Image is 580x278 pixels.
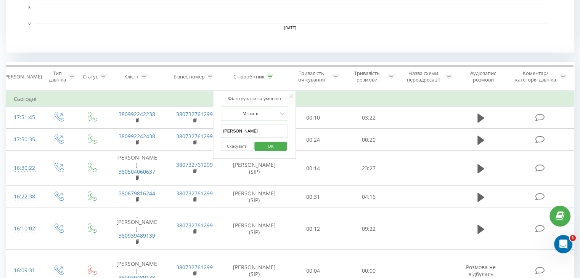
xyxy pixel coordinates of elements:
a: 380732761299 [176,110,213,118]
div: Клієнт [124,73,139,80]
td: 04:16 [341,186,396,208]
div: 17:50:35 [14,132,34,147]
a: 380992242438 [119,133,155,140]
a: 380679816244 [119,190,155,197]
div: 16:22:38 [14,189,34,204]
td: 09:22 [341,208,396,250]
td: _ [PERSON_NAME] [108,208,165,250]
iframe: Intercom live chat [554,235,572,253]
span: OK [260,140,281,152]
div: 16:10:02 [14,221,34,236]
a: 380992242238 [119,110,155,118]
td: 00:31 [286,186,341,208]
div: Фільтрувати за умовою [221,95,288,102]
a: 380732761299 [176,190,213,197]
td: 00:14 [286,151,341,186]
button: Скасувати [221,142,253,151]
input: Введіть значення [221,125,288,138]
span: Розмова не відбулась [466,264,496,278]
a: 380732761299 [176,264,213,271]
div: 16:09:31 [14,263,34,278]
div: Коментар/категорія дзвінка [513,70,558,83]
td: 00:20 [341,129,396,151]
span: 1 [570,235,576,241]
div: Співробітник [233,73,265,80]
div: Статус [83,73,98,80]
td: 03:22 [341,107,396,129]
td: 00:12 [286,208,341,250]
button: OK [254,142,287,151]
div: [PERSON_NAME] [3,73,42,80]
td: Сьогодні [6,91,574,107]
a: 380939489139 [119,232,155,239]
a: 380732761299 [176,133,213,140]
div: 17:51:45 [14,110,34,125]
text: [DATE] [284,26,296,30]
text: 0 [28,21,31,26]
div: Тип дзвінка [48,70,66,83]
td: [PERSON_NAME] (SIP) [223,208,286,250]
td: 00:24 [286,129,341,151]
a: 380504060637 [119,168,155,175]
a: 380732761299 [176,222,213,229]
text: 5 [28,6,31,10]
a: 380732761299 [176,161,213,168]
div: Аудіозапис розмови [461,70,506,83]
div: Назва схеми переадресації [403,70,443,83]
td: [PERSON_NAME] (SIP) [223,151,286,186]
div: Тривалість розмови [348,70,386,83]
div: Бізнес номер [174,73,205,80]
div: Тривалість очікування [292,70,331,83]
td: 23:27 [341,151,396,186]
td: [PERSON_NAME] [108,151,165,186]
td: 00:10 [286,107,341,129]
td: [PERSON_NAME] (SIP) [223,186,286,208]
div: 16:30:22 [14,161,34,176]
